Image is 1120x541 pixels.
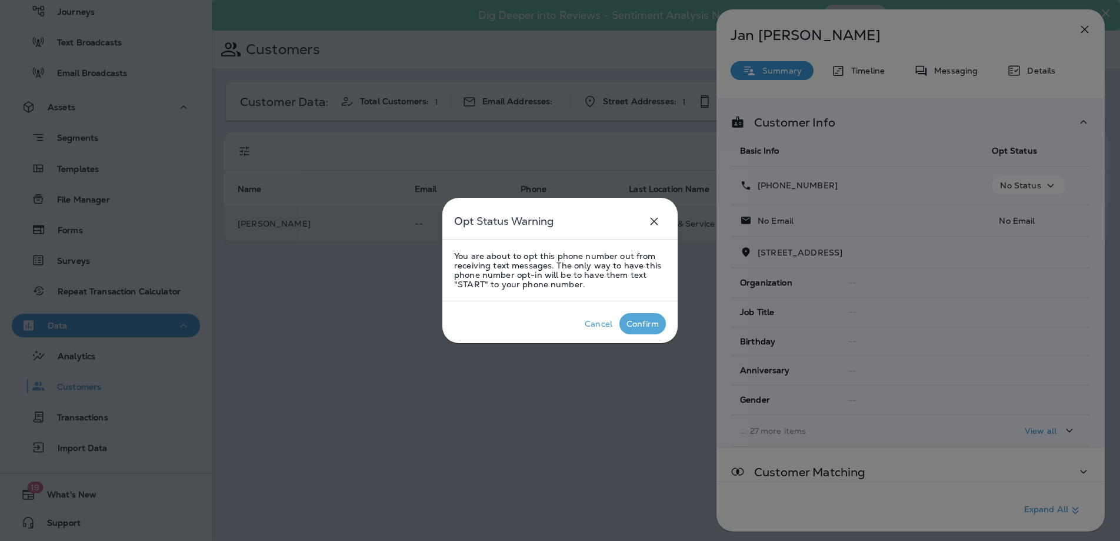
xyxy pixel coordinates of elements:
[578,313,619,334] button: Cancel
[454,212,554,231] h5: Opt Status Warning
[454,251,666,289] p: You are about to opt this phone number out from receiving text messages. The only way to have thi...
[626,319,659,328] div: Confirm
[642,210,666,233] button: close
[585,319,612,328] div: Cancel
[619,313,666,334] button: Confirm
